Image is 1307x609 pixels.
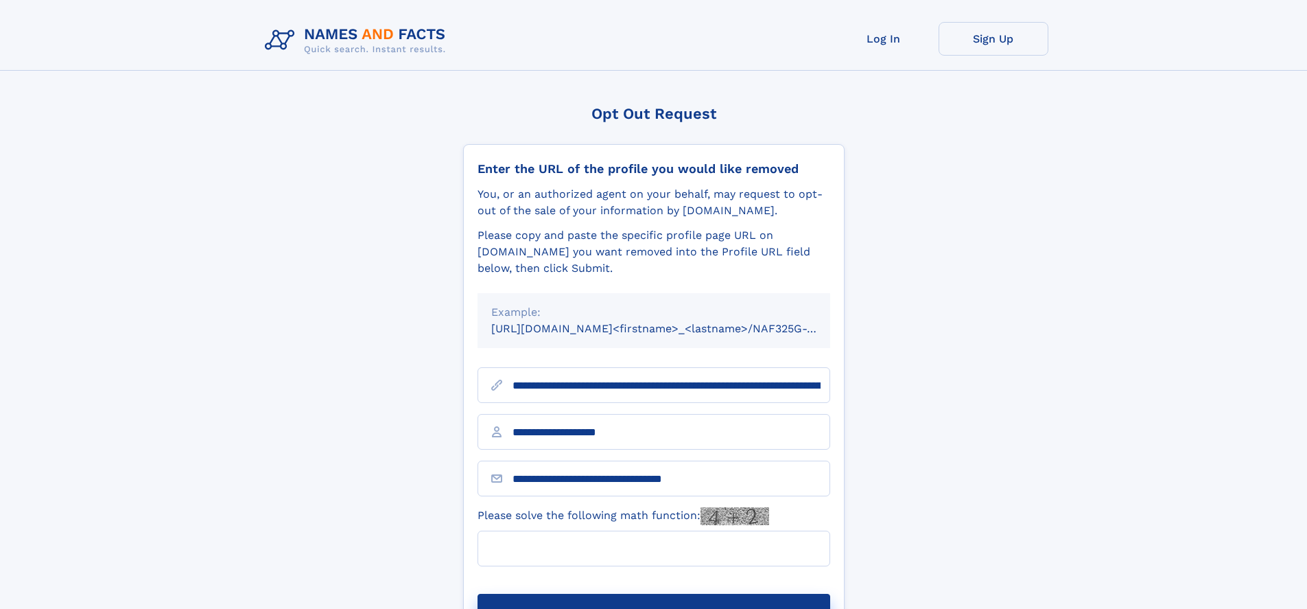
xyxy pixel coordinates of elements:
[478,507,769,525] label: Please solve the following math function:
[939,22,1048,56] a: Sign Up
[259,22,457,59] img: Logo Names and Facts
[478,161,830,176] div: Enter the URL of the profile you would like removed
[478,186,830,219] div: You, or an authorized agent on your behalf, may request to opt-out of the sale of your informatio...
[829,22,939,56] a: Log In
[463,105,845,122] div: Opt Out Request
[491,304,816,321] div: Example:
[478,227,830,277] div: Please copy and paste the specific profile page URL on [DOMAIN_NAME] you want removed into the Pr...
[491,322,856,335] small: [URL][DOMAIN_NAME]<firstname>_<lastname>/NAF325G-xxxxxxxx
